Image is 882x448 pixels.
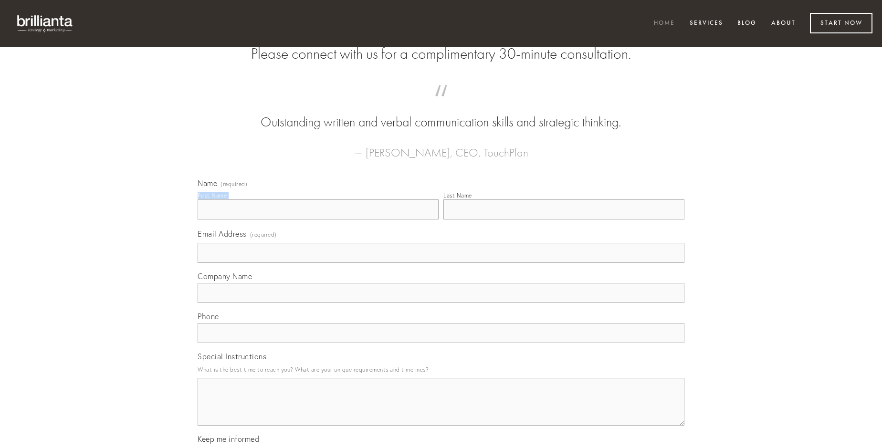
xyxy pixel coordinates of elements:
[213,94,669,132] blockquote: Outstanding written and verbal communication skills and strategic thinking.
[198,312,219,321] span: Phone
[810,13,872,33] a: Start Now
[198,45,684,63] h2: Please connect with us for a complimentary 30-minute consultation.
[198,363,684,376] p: What is the best time to reach you? What are your unique requirements and timelines?
[250,228,277,241] span: (required)
[198,352,266,361] span: Special Instructions
[198,271,252,281] span: Company Name
[198,434,259,444] span: Keep me informed
[683,16,729,31] a: Services
[198,178,217,188] span: Name
[198,192,227,199] div: First Name
[443,192,472,199] div: Last Name
[220,181,247,187] span: (required)
[765,16,802,31] a: About
[213,94,669,113] span: “
[731,16,763,31] a: Blog
[198,229,247,239] span: Email Address
[213,132,669,162] figcaption: — [PERSON_NAME], CEO, TouchPlan
[648,16,681,31] a: Home
[10,10,81,37] img: brillianta - research, strategy, marketing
